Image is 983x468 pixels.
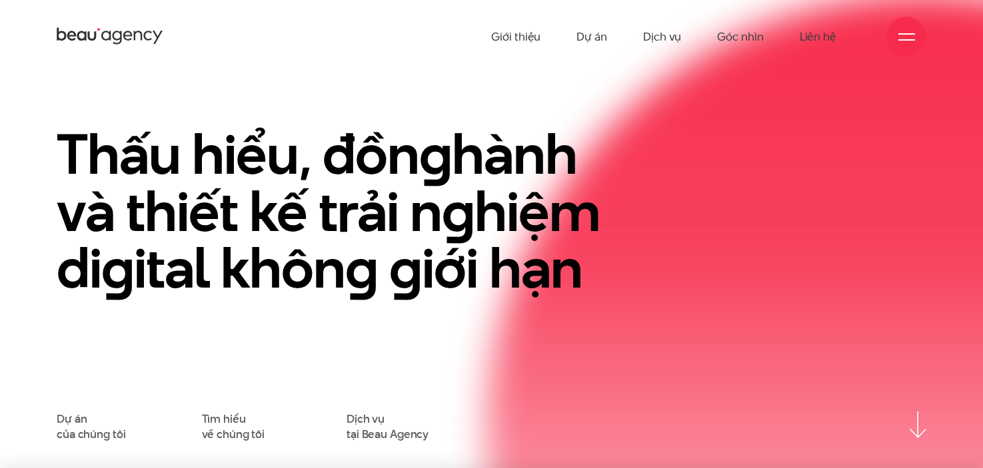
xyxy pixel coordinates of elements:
[442,172,475,250] en: g
[345,229,378,307] en: g
[419,115,452,193] en: g
[347,411,429,441] a: Dịch vụtại Beau Agency
[101,229,134,307] en: g
[202,411,265,441] a: Tìm hiểuvề chúng tôi
[57,126,630,297] h1: Thấu hiểu, đồn hành và thiết kế trải n hiệm di ital khôn iới hạn
[57,411,125,441] a: Dự áncủa chúng tôi
[389,229,422,307] en: g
